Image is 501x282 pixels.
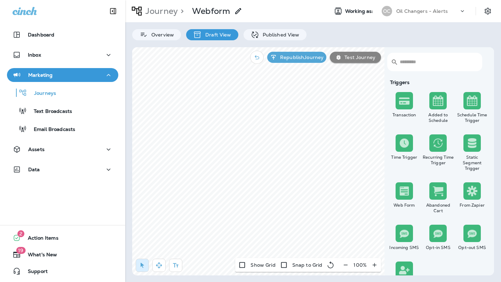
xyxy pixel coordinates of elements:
[7,142,118,156] button: Assets
[7,68,118,82] button: Marketing
[389,245,420,250] div: Incoming SMS
[389,202,420,208] div: Web Form
[28,147,45,152] p: Assets
[28,52,41,58] p: Inbox
[103,4,123,18] button: Collapse Sidebar
[7,28,118,42] button: Dashboard
[456,245,488,250] div: Opt-out SMS
[7,248,118,262] button: 19What's New
[28,72,53,78] p: Marketing
[16,247,25,254] span: 19
[21,252,57,260] span: What's New
[7,264,118,278] button: Support
[277,55,324,60] p: Republish Journey
[353,262,367,268] p: 100 %
[192,6,230,16] p: Webform
[259,32,300,38] p: Published View
[7,103,118,118] button: Text Broadcasts
[267,52,326,63] button: RepublishJourney
[28,32,54,38] p: Dashboard
[423,202,454,214] div: Abandoned Cart
[423,155,454,166] div: Recurring Time Trigger
[28,167,40,172] p: Data
[482,5,494,17] button: Settings
[456,202,488,208] div: From Zapier
[423,245,454,250] div: Opt-in SMS
[7,122,118,136] button: Email Broadcasts
[178,6,184,16] p: >
[7,231,118,245] button: 2Action Items
[7,48,118,62] button: Inbox
[21,235,58,243] span: Action Items
[27,126,75,133] p: Email Broadcasts
[396,8,448,14] p: Oil Changers - Alerts
[345,8,375,14] span: Working as:
[382,6,392,16] div: OC
[292,262,323,268] p: Snap to Grid
[423,112,454,123] div: Added to Schedule
[7,163,118,176] button: Data
[456,112,488,123] div: Schedule Time Trigger
[456,155,488,171] div: Static Segment Trigger
[202,32,231,38] p: Draft View
[342,55,375,60] p: Test Journey
[27,90,56,97] p: Journeys
[330,52,381,63] button: Test Journey
[250,262,275,268] p: Show Grid
[7,85,118,100] button: Journeys
[148,32,174,38] p: Overview
[387,80,489,85] div: Triggers
[389,155,420,160] div: Time Trigger
[21,268,48,277] span: Support
[143,6,178,16] p: Journey
[389,112,420,118] div: Transaction
[17,230,24,237] span: 2
[27,108,72,115] p: Text Broadcasts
